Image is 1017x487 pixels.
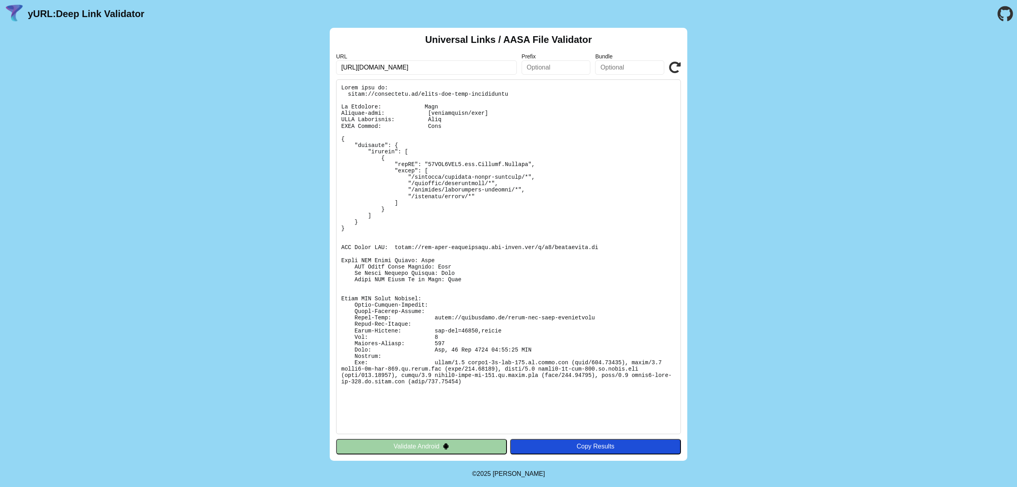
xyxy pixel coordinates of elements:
span: 2025 [477,470,491,477]
input: Optional [522,60,591,75]
input: Required [336,60,517,75]
label: URL [336,53,517,60]
a: yURL:Deep Link Validator [28,8,144,19]
pre: Lorem ipsu do: sitam://consectetu.ad/elits-doe-temp-incididuntu La Etdolore: Magn Aliquae-admi: [... [336,79,681,434]
label: Prefix [522,53,591,60]
button: Copy Results [510,439,681,454]
h2: Universal Links / AASA File Validator [425,34,592,45]
input: Optional [595,60,664,75]
footer: © [472,461,545,487]
a: Michael Ibragimchayev's Personal Site [493,470,545,477]
label: Bundle [595,53,664,60]
img: droidIcon.svg [443,443,449,450]
button: Validate Android [336,439,507,454]
div: Copy Results [514,443,677,450]
img: yURL Logo [4,4,25,24]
